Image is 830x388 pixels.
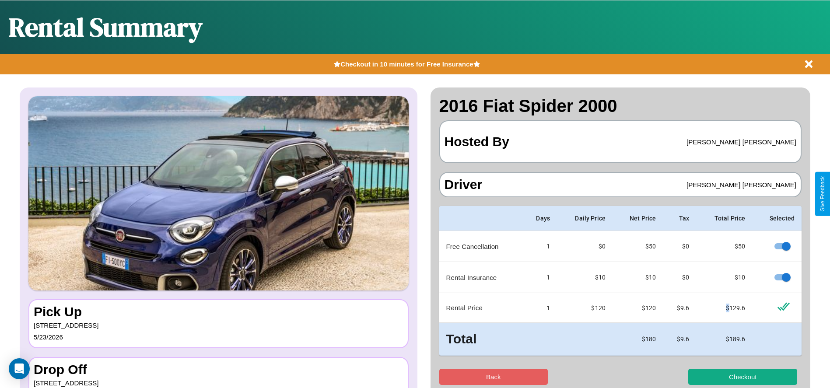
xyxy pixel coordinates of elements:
th: Days [522,206,557,231]
div: Open Intercom Messenger [9,358,30,379]
td: $ 9.6 [663,323,697,356]
td: $10 [557,262,613,293]
h3: Driver [445,177,483,192]
td: $ 10 [696,262,752,293]
th: Total Price [696,206,752,231]
td: $0 [663,262,697,293]
td: $ 180 [613,323,663,356]
th: Net Price [613,206,663,231]
td: $ 50 [613,231,663,262]
p: [STREET_ADDRESS] [34,319,403,331]
td: $0 [557,231,613,262]
th: Daily Price [557,206,613,231]
b: Checkout in 10 minutes for Free Insurance [340,60,473,68]
p: [PERSON_NAME] [PERSON_NAME] [686,179,796,191]
td: $ 50 [696,231,752,262]
td: $ 189.6 [696,323,752,356]
td: $ 9.6 [663,293,697,323]
table: simple table [439,206,802,356]
td: $ 10 [613,262,663,293]
button: Checkout [688,369,797,385]
th: Tax [663,206,697,231]
td: 1 [522,293,557,323]
div: Give Feedback [819,176,826,212]
th: Selected [753,206,802,231]
p: [PERSON_NAME] [PERSON_NAME] [686,136,796,148]
td: 1 [522,262,557,293]
p: Rental Insurance [446,272,515,283]
p: Free Cancellation [446,241,515,252]
h1: Rental Summary [9,9,203,45]
button: Back [439,369,548,385]
h3: Pick Up [34,304,403,319]
p: Rental Price [446,302,515,314]
td: $ 120 [557,293,613,323]
td: 1 [522,231,557,262]
p: 5 / 23 / 2026 [34,331,403,343]
td: $ 129.6 [696,293,752,323]
h3: Drop Off [34,362,403,377]
h3: Total [446,330,515,349]
h3: Hosted By [445,126,509,158]
td: $0 [663,231,697,262]
td: $ 120 [613,293,663,323]
h2: 2016 Fiat Spider 2000 [439,96,802,116]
